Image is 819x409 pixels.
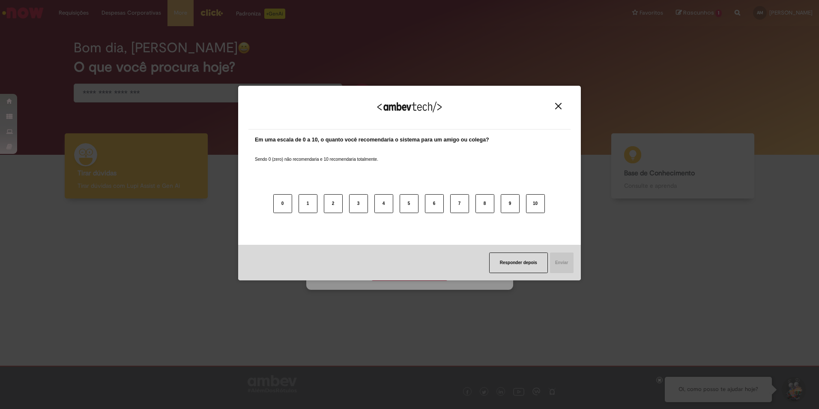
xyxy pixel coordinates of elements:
button: 7 [450,194,469,213]
button: 5 [400,194,418,213]
button: 8 [475,194,494,213]
button: 0 [273,194,292,213]
label: Em uma escala de 0 a 10, o quanto você recomendaria o sistema para um amigo ou colega? [255,136,489,144]
img: Close [555,103,562,109]
button: 9 [501,194,520,213]
label: Sendo 0 (zero) não recomendaria e 10 recomendaria totalmente. [255,146,378,162]
img: Logo Ambevtech [377,102,442,112]
button: 4 [374,194,393,213]
button: 2 [324,194,343,213]
button: Responder depois [489,253,548,273]
button: 1 [299,194,317,213]
button: 3 [349,194,368,213]
button: 10 [526,194,545,213]
button: 6 [425,194,444,213]
button: Close [553,102,564,110]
